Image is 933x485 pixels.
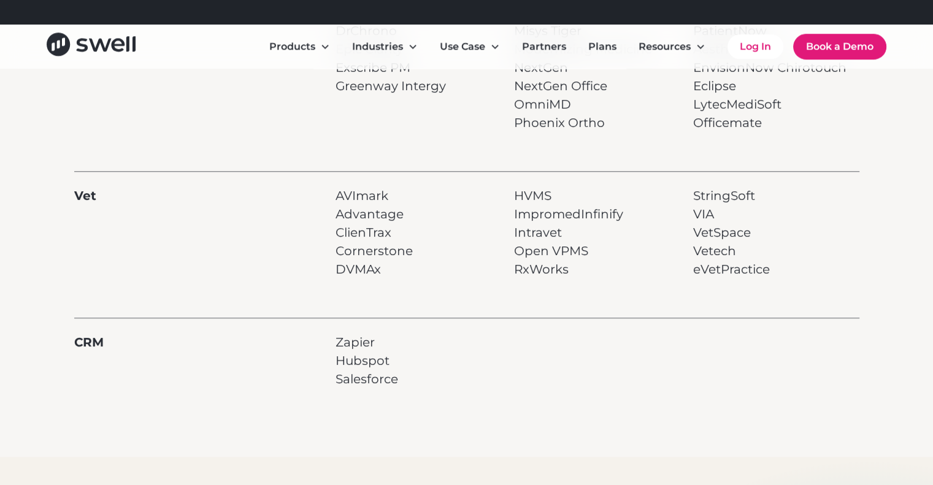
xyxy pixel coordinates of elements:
div: Resources [629,34,715,59]
div: Industries [352,39,403,54]
div: Resources [639,39,691,54]
p: AVImark Advantage ClienTrax Cornerstone DVMAx [336,186,413,278]
div: Industries [342,34,428,59]
a: Partners [512,34,576,59]
div: Use Case [430,34,510,59]
div: Use Case [440,39,485,54]
strong: CRM [74,335,104,349]
p: HVMS ImpromedInfinify Intravet Open VPMS RxWorks [514,186,623,278]
a: Book a Demo [793,34,886,59]
a: home [47,32,136,60]
a: Plans [578,34,626,59]
p: StringSoft VIA VetSpace Vetech eVetPractice [693,186,769,278]
strong: Vet [74,188,96,203]
p: Zapier Hubspot Salesforce [336,333,398,388]
div: Products [269,39,315,54]
div: Products [259,34,340,59]
a: Log In [728,34,783,59]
